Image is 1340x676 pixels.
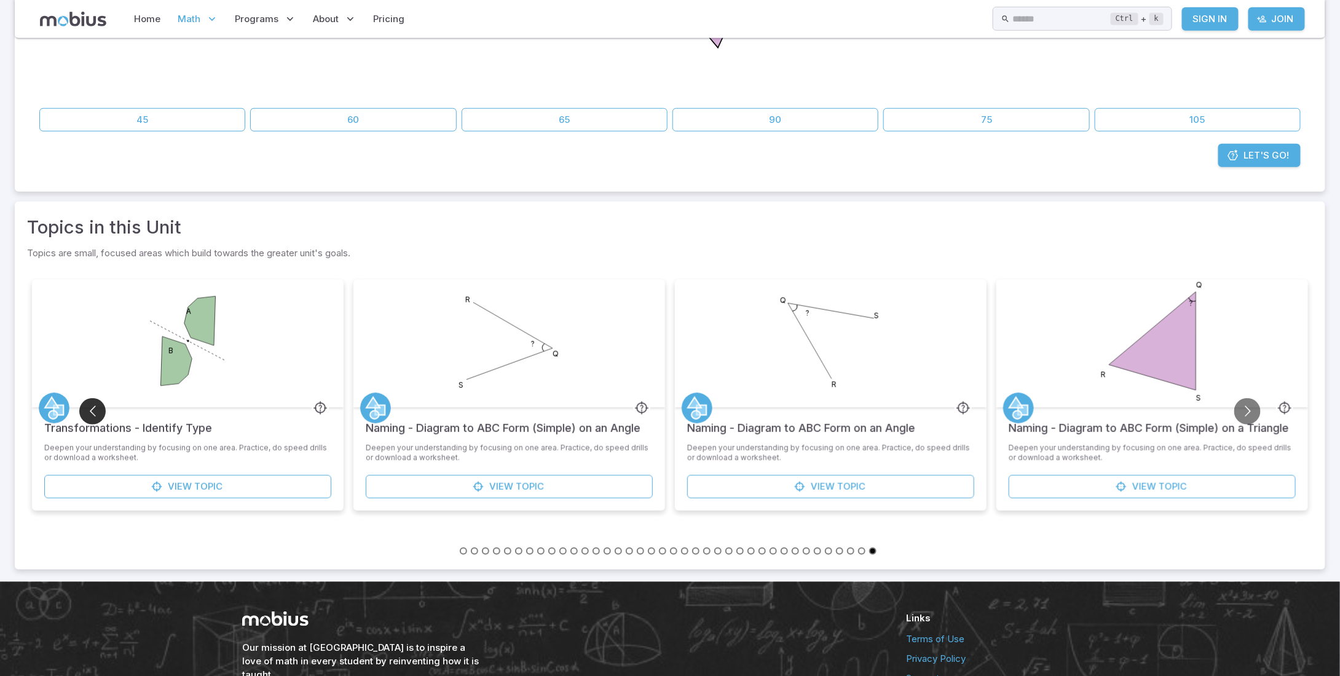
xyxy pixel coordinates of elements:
[1149,13,1164,25] kbd: k
[178,12,201,26] span: Math
[837,480,865,493] span: Topic
[1132,480,1156,493] span: View
[570,548,578,555] button: Go to slide 11
[1009,475,1296,498] a: ViewTopic
[672,108,878,132] button: 90
[832,380,837,389] text: R
[186,307,191,316] text: A
[659,548,666,555] button: Go to slide 19
[906,652,1098,666] a: Privacy Policy
[781,548,788,555] button: Go to slide 30
[1095,108,1301,132] button: 105
[874,311,879,320] text: S
[847,548,854,555] button: Go to slide 36
[682,393,712,423] a: Geometry 2D
[531,339,535,348] text: ?
[692,548,700,555] button: Go to slide 22
[504,548,511,555] button: Go to slide 5
[869,548,877,555] button: Go to slide 38
[526,548,534,555] button: Go to slide 7
[725,548,733,555] button: Go to slide 25
[458,380,463,390] text: S
[39,393,69,423] a: Geometry 2D
[553,349,559,358] text: Q
[39,108,245,132] button: 45
[803,548,810,555] button: Go to slide 32
[805,309,809,318] text: ?
[168,480,192,493] span: View
[770,548,777,555] button: Go to slide 29
[792,548,799,555] button: Go to slide 31
[814,548,821,555] button: Go to slide 33
[626,548,633,555] button: Go to slide 16
[168,347,173,356] text: B
[1003,393,1034,423] a: Geometry 2D
[779,296,786,305] text: Q
[493,548,500,555] button: Go to slide 4
[687,475,974,498] a: ViewTopic
[515,548,522,555] button: Go to slide 6
[370,5,409,33] a: Pricing
[906,632,1098,646] a: Terms of Use
[548,548,556,555] button: Go to slide 9
[1248,7,1305,31] a: Join
[465,295,470,304] text: R
[559,548,567,555] button: Go to slide 10
[194,480,223,493] span: Topic
[44,475,331,498] a: ViewTopic
[1196,393,1200,403] text: S
[471,548,478,555] button: Go to slide 2
[836,548,843,555] button: Go to slide 35
[1189,299,1193,308] text: ?
[360,393,391,423] a: Geometry 2D
[313,12,339,26] span: About
[1009,407,1289,437] h5: Naming - Diagram to ABC Form (Simple) on a Triangle
[1234,398,1261,425] button: Go to next slide
[714,548,722,555] button: Go to slide 24
[79,398,106,425] button: Go to previous slide
[604,548,611,555] button: Go to slide 14
[482,548,489,555] button: Go to slide 3
[489,480,513,493] span: View
[883,108,1089,132] button: 75
[250,108,456,132] button: 60
[670,548,677,555] button: Go to slide 20
[44,443,331,463] p: Deepen your understanding by focusing on one area. Practice, do speed drills or download a worksh...
[1182,7,1239,31] a: Sign In
[736,548,744,555] button: Go to slide 26
[858,548,865,555] button: Go to slide 37
[1111,13,1138,25] kbd: Ctrl
[366,407,640,437] h5: Naming - Diagram to ABC Form (Simple) on an Angle
[235,12,279,26] span: Programs
[687,407,915,437] h5: Naming - Diagram to ABC Form on an Angle
[27,214,181,241] a: Topics in this Unit
[537,548,545,555] button: Go to slide 8
[27,246,1313,260] p: Topics are small, focused areas which build towards the greater unit's goals.
[1159,480,1187,493] span: Topic
[366,475,653,498] a: ViewTopic
[648,548,655,555] button: Go to slide 18
[615,548,622,555] button: Go to slide 15
[1009,443,1296,463] p: Deepen your understanding by focusing on one area. Practice, do speed drills or download a worksh...
[581,548,589,555] button: Go to slide 12
[1111,12,1164,26] div: +
[681,548,688,555] button: Go to slide 21
[131,5,165,33] a: Home
[637,548,644,555] button: Go to slide 17
[1218,144,1301,167] a: Let's Go!
[811,480,835,493] span: View
[1244,149,1290,162] span: Let's Go!
[703,548,711,555] button: Go to slide 23
[1196,281,1202,290] text: Q
[366,443,653,463] p: Deepen your understanding by focusing on one area. Practice, do speed drills or download a worksh...
[906,611,1098,625] h6: Links
[460,548,467,555] button: Go to slide 1
[687,443,974,463] p: Deepen your understanding by focusing on one area. Practice, do speed drills or download a worksh...
[44,407,212,437] h5: Transformations - Identify Type
[747,548,755,555] button: Go to slide 27
[1100,370,1105,379] text: R
[825,548,832,555] button: Go to slide 34
[759,548,766,555] button: Go to slide 28
[593,548,600,555] button: Go to slide 13
[462,108,668,132] button: 65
